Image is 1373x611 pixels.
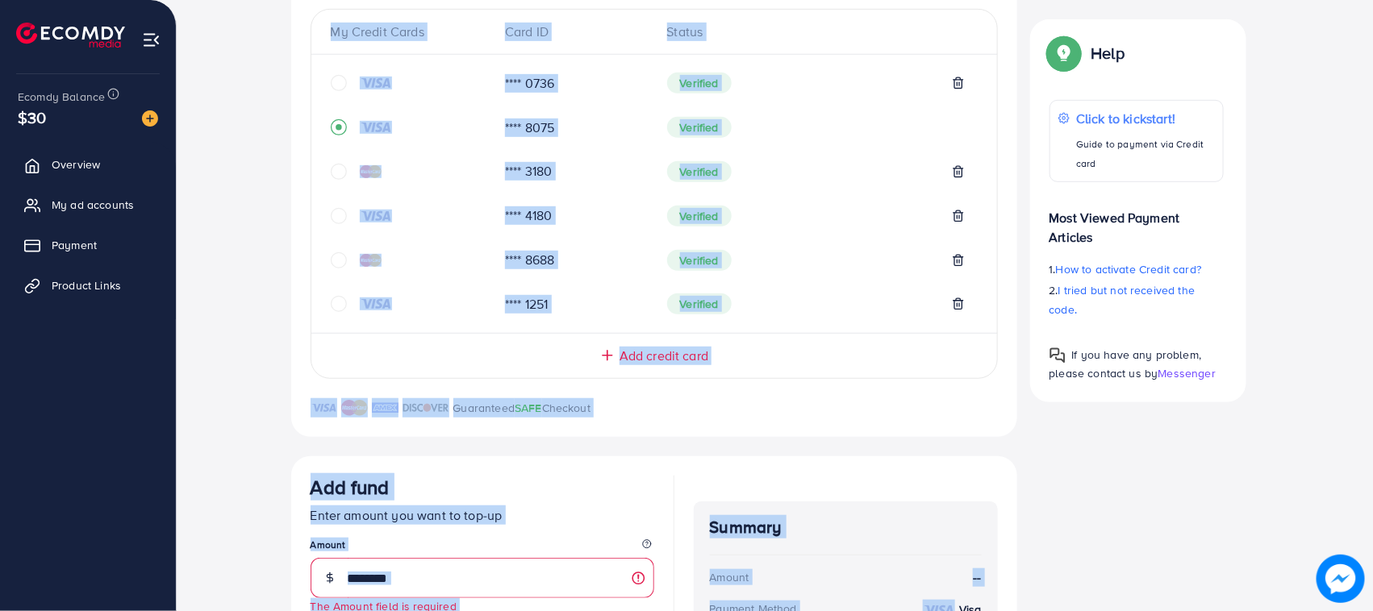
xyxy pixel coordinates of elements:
h3: Add fund [311,476,390,499]
p: Guide to payment via Credit card [1076,135,1214,173]
span: Verified [667,293,732,314]
svg: circle [331,208,347,224]
span: Verified [667,206,732,227]
svg: circle [331,296,347,312]
svg: circle [331,252,347,268]
img: brand [372,398,399,418]
img: menu [142,31,161,49]
p: 1. [1050,260,1224,279]
span: Messenger [1158,365,1216,381]
span: Product Links [52,277,121,293]
img: image [1318,556,1364,602]
p: Enter amount you want to top-up [311,505,654,525]
div: Status [654,23,978,41]
span: I tried but not received the code. [1050,282,1196,318]
p: Most Viewed Payment Articles [1050,195,1224,247]
a: My ad accounts [12,189,164,221]
span: Verified [667,161,732,182]
span: $30 [18,106,46,129]
span: How to activate Credit card? [1056,261,1201,277]
span: Verified [667,250,732,271]
img: Popup guide [1050,39,1079,68]
div: My Credit Cards [331,23,493,41]
span: SAFE [515,400,542,416]
a: Overview [12,148,164,181]
span: Verified [667,117,732,138]
legend: Amount [311,538,654,558]
span: My ad accounts [52,197,134,213]
img: credit [360,297,392,310]
p: 2. [1050,281,1224,319]
img: credit [360,254,382,267]
img: credit [360,165,382,178]
span: Add credit card [620,347,708,365]
img: credit [360,121,392,134]
img: brand [403,398,449,418]
div: Amount [710,569,749,585]
img: credit [360,210,392,222]
img: credit [360,77,392,89]
h4: Summary [710,517,982,538]
span: If you have any problem, please contact us by [1050,347,1202,381]
p: Click to kickstart! [1076,109,1214,128]
p: Help [1091,44,1125,63]
span: Overview [52,156,100,172]
div: Card ID [492,23,654,41]
img: brand [341,398,368,418]
a: Payment [12,229,164,261]
img: image [142,110,158,127]
svg: circle [331,164,347,180]
svg: circle [331,75,347,91]
img: brand [311,398,337,418]
span: Payment [52,237,97,253]
img: logo [16,23,125,48]
p: Guaranteed Checkout [453,398,591,418]
span: Ecomdy Balance [18,89,105,105]
span: Verified [667,73,732,94]
svg: record circle [331,119,347,135]
a: Product Links [12,269,164,301]
img: Popup guide [1050,347,1066,364]
strong: -- [973,568,981,587]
